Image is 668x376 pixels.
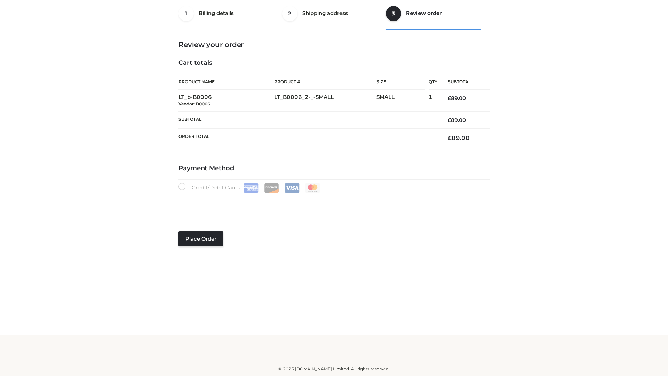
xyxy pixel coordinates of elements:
span: £ [448,95,451,101]
h4: Cart totals [178,59,490,67]
bdi: 89.00 [448,134,470,141]
div: © 2025 [DOMAIN_NAME] Limited. All rights reserved. [103,366,565,373]
td: 1 [429,90,437,112]
th: Order Total [178,129,437,147]
button: Place order [178,231,223,246]
th: Subtotal [178,111,437,128]
th: Qty [429,74,437,90]
span: £ [448,117,451,123]
iframe: Secure payment input frame [177,191,488,217]
th: Size [376,74,425,90]
img: Amex [244,183,259,193]
td: LT_b-B0006 [178,90,274,112]
th: Subtotal [437,74,490,90]
th: Product # [274,74,376,90]
bdi: 89.00 [448,95,466,101]
td: LT_B0006_2-_-SMALL [274,90,376,112]
bdi: 89.00 [448,117,466,123]
small: Vendor: B0006 [178,101,210,107]
img: Mastercard [305,183,320,193]
td: SMALL [376,90,429,112]
img: Discover [264,183,279,193]
label: Credit/Debit Cards [178,183,321,193]
th: Product Name [178,74,274,90]
img: Visa [285,183,300,193]
span: £ [448,134,452,141]
h4: Payment Method [178,165,490,172]
h3: Review your order [178,40,490,49]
